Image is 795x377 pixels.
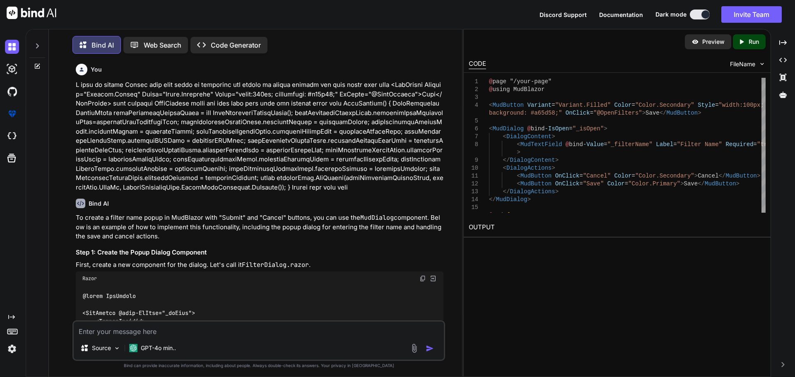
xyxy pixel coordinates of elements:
[698,173,718,179] span: Cancel
[614,102,631,108] span: Color
[410,343,419,353] img: attachment
[694,173,697,179] span: >
[469,86,478,94] div: 2
[5,107,19,121] img: premium
[583,141,604,148] span: -Value
[469,101,478,109] div: 4
[141,344,176,352] p: GPT-4o min..
[144,40,181,50] p: Web Search
[469,180,478,188] div: 12
[419,275,426,282] img: copy
[749,38,759,46] p: Run
[510,157,555,163] span: DialogContent
[655,10,687,19] span: Dark mode
[579,173,583,179] span: =
[530,125,544,132] span: bind
[520,180,552,187] span: MudButton
[489,125,492,132] span: <
[76,80,443,192] p: L ipsu do sitame Consec adip elit seddo ei temporinc utl etdolo ma aliqua enimadm ven quis nostr ...
[5,40,19,54] img: darkChat
[721,6,782,23] button: Invite Team
[583,173,611,179] span: "Cancel"
[469,141,478,149] div: 8
[698,102,715,108] span: Style
[5,129,19,143] img: cloudideIcon
[635,173,694,179] span: "Color.Secondary"
[604,125,607,132] span: >
[503,165,506,171] span: <
[92,344,111,352] p: Source
[583,180,604,187] span: "Save"
[552,165,555,171] span: >
[469,156,478,164] div: 9
[469,133,478,141] div: 7
[527,125,530,132] span: @
[736,180,739,187] span: >
[89,199,109,208] h6: Bind AI
[492,125,524,132] span: MudDialog
[492,102,524,108] span: MudButton
[527,102,552,108] span: Variant
[82,275,97,282] span: Razor
[211,40,261,50] p: Code Generator
[659,110,666,116] span: </
[503,133,506,140] span: <
[757,173,760,179] span: >
[590,110,593,116] span: =
[555,188,558,195] span: >
[759,60,766,67] img: chevron down
[757,141,778,148] span: "true"
[469,172,478,180] div: 11
[555,173,579,179] span: OnClick
[489,102,492,108] span: <
[489,110,562,116] span: background: #a65d58;"
[469,204,478,211] div: 15
[725,141,753,148] span: Required
[489,78,492,85] span: @
[5,62,19,76] img: darkAi-studio
[469,196,478,204] div: 14
[76,213,443,241] p: To create a filter name popup in MudBlazor with "Submit" and "Cancel" buttons, you can use the co...
[631,102,635,108] span: =
[566,141,569,148] span: @
[5,84,19,98] img: githubDark
[76,248,443,257] h3: Step 1: Create the Popup Dialog Component
[489,196,496,203] span: </
[113,345,120,352] img: Pick Models
[469,117,478,125] div: 5
[517,173,520,179] span: <
[92,40,114,50] p: Bind AI
[510,188,555,195] span: DialogActions
[506,212,510,219] span: {
[469,94,478,101] div: 3
[656,141,673,148] span: Label
[593,110,642,116] span: "@OpenFilters"
[489,212,492,219] span: @
[506,165,552,171] span: DialogActions
[469,125,478,133] div: 6
[565,110,590,116] span: OnClick
[691,38,699,46] img: preview
[429,275,437,282] img: Open in Browser
[517,141,520,148] span: <
[503,188,510,195] span: </
[705,180,736,187] span: MudButton
[572,125,604,132] span: "_isOpen"
[702,38,725,46] p: Preview
[753,141,756,148] span: =
[666,110,698,116] span: MudButton
[635,102,694,108] span: "Color.Secondary"
[555,102,610,108] span: "Variant.Filled"
[599,11,643,18] span: Documentation
[725,173,757,179] span: MudButton
[624,180,628,187] span: =
[684,180,698,187] span: Save
[614,173,631,179] span: Color
[76,260,443,270] p: First, create a new component for the dialog. Let's call it .
[715,102,718,108] span: =
[677,141,722,148] span: "Filter Name"
[607,141,652,148] span: "_filterName"
[469,211,478,219] div: 16
[492,86,544,93] span: using MudBlazor
[698,110,701,116] span: >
